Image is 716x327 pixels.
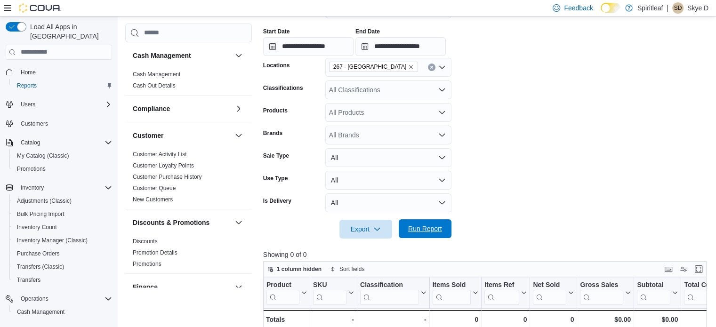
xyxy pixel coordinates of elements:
[13,306,112,318] span: Cash Management
[432,280,471,304] div: Items Sold
[2,181,116,194] button: Inventory
[9,79,116,92] button: Reports
[667,2,668,14] p: |
[637,280,670,304] div: Subtotal
[564,3,593,13] span: Feedback
[266,314,307,325] div: Totals
[133,218,231,227] button: Discounts & Promotions
[360,280,419,289] div: Classification
[360,314,426,325] div: -
[21,69,36,76] span: Home
[533,280,574,304] button: Net Sold
[133,151,187,158] span: Customer Activity List
[125,69,252,95] div: Cash Management
[133,174,202,180] a: Customer Purchase History
[21,184,44,191] span: Inventory
[533,280,566,289] div: Net Sold
[326,263,368,275] button: Sort fields
[17,137,44,148] button: Catalog
[263,197,291,205] label: Is Delivery
[313,314,354,325] div: -
[9,162,116,175] button: Promotions
[438,109,446,116] button: Open list of options
[339,220,392,239] button: Export
[438,86,446,94] button: Open list of options
[360,280,426,304] button: Classification
[580,280,631,304] button: Gross Sales
[313,280,354,304] button: SKU
[637,314,678,325] div: $0.00
[233,50,244,61] button: Cash Management
[263,62,290,69] label: Locations
[428,64,435,71] button: Clear input
[264,263,325,275] button: 1 column hidden
[266,280,307,304] button: Product
[133,238,158,245] span: Discounts
[13,163,49,175] a: Promotions
[13,235,91,246] a: Inventory Manager (Classic)
[313,280,346,304] div: SKU URL
[263,107,288,114] label: Products
[263,152,289,160] label: Sale Type
[17,182,48,193] button: Inventory
[345,220,386,239] span: Export
[438,131,446,139] button: Open list of options
[125,149,252,209] div: Customer
[263,129,282,137] label: Brands
[355,28,380,35] label: End Date
[133,261,161,267] a: Promotions
[663,263,674,275] button: Keyboard shortcuts
[133,104,170,113] h3: Compliance
[2,117,116,130] button: Customers
[9,273,116,287] button: Transfers
[133,51,191,60] h3: Cash Management
[484,280,519,289] div: Items Ref
[637,280,678,304] button: Subtotal
[133,131,163,140] h3: Customer
[333,62,406,72] span: 267 - [GEOGRAPHIC_DATA]
[13,150,73,161] a: My Catalog (Classic)
[133,282,158,292] h3: Finance
[17,82,37,89] span: Reports
[13,150,112,161] span: My Catalog (Classic)
[329,62,418,72] span: 267 - Cold Lake
[17,67,40,78] a: Home
[9,247,116,260] button: Purchase Orders
[133,218,209,227] h3: Discounts & Promotions
[266,280,299,289] div: Product
[17,237,88,244] span: Inventory Manager (Classic)
[133,82,176,89] span: Cash Out Details
[678,263,689,275] button: Display options
[9,221,116,234] button: Inventory Count
[13,274,44,286] a: Transfers
[133,71,180,78] span: Cash Management
[21,101,35,108] span: Users
[133,282,231,292] button: Finance
[13,222,61,233] a: Inventory Count
[263,175,288,182] label: Use Type
[133,249,177,256] a: Promotion Details
[17,152,69,160] span: My Catalog (Classic)
[133,104,231,113] button: Compliance
[17,118,112,129] span: Customers
[2,292,116,305] button: Operations
[13,248,64,259] a: Purchase Orders
[693,263,704,275] button: Enter fullscreen
[26,22,112,41] span: Load All Apps in [GEOGRAPHIC_DATA]
[133,51,231,60] button: Cash Management
[17,293,112,304] span: Operations
[13,235,112,246] span: Inventory Manager (Classic)
[13,261,112,272] span: Transfers (Classic)
[21,139,40,146] span: Catalog
[637,280,670,289] div: Subtotal
[9,305,116,319] button: Cash Management
[17,276,40,284] span: Transfers
[339,265,364,273] span: Sort fields
[13,208,68,220] a: Bulk Pricing Import
[17,250,60,257] span: Purchase Orders
[2,65,116,79] button: Home
[133,260,161,268] span: Promotions
[13,208,112,220] span: Bulk Pricing Import
[263,37,354,56] input: Press the down key to open a popover containing a calendar.
[580,280,623,289] div: Gross Sales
